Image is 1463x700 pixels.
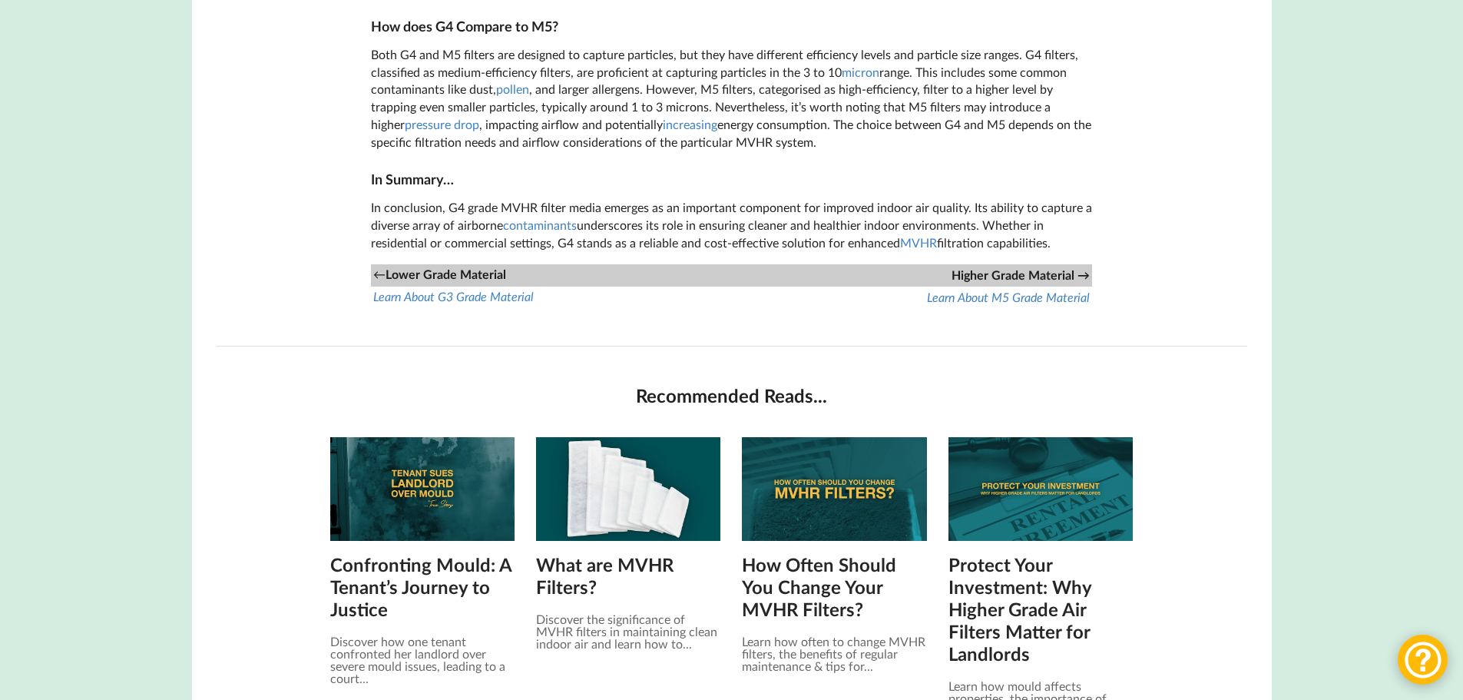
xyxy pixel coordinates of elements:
img: How Often Should You Change Your MVHR Filters? [742,437,926,541]
p: Both G4 and M5 filters are designed to capture particles, but they have different efficiency leve... [371,46,1092,151]
a: What are MVHR Filters? [536,553,720,598]
a: contaminants [503,217,577,232]
a: Protect Your Investment: Why Higher Grade Air Filters Matter for Landlords [948,553,1133,665]
span: Learn how often to change MVHR filters, the benefits of regular maintenance & tips for... [742,634,925,673]
h2: Recommended Reads... [235,384,1229,408]
a: pressure drop [405,117,479,131]
a: MVHR [900,235,937,250]
a: Learn About M5 Grade Material [927,290,1090,304]
a: increasing [663,117,717,131]
span: Discover how one tenant confronted her landlord over severe mould issues, leading to a court... [330,634,505,685]
td: ← [371,264,732,287]
span: Discover the significance of MVHR filters in maintaining clean indoor air and learn how to... [536,612,717,651]
p: In conclusion, G4 grade MVHR filter media emerges as an important component for improved indoor a... [371,199,1092,252]
b: Higher Grade Material → [952,267,1090,282]
img: What are MVHR Filters? [536,437,720,541]
img: Confronting Mould: A Tenant’s Journey to Justice [330,437,515,541]
a: Learn About G3 Grade Material [373,289,534,304]
h3: How does G4 Compare to M5? [371,18,1092,35]
a: pollen [496,81,529,96]
img: Protect Your Investment: Why Higher Grade Air Filters Matter for Landlords [948,437,1133,541]
b: Lower Grade Material [386,267,506,281]
h3: In Summary… [371,171,1092,188]
a: micron [842,65,879,79]
a: Confronting Mould: A Tenant’s Journey to Justice [330,553,515,620]
a: How Often Should You Change Your MVHR Filters? [742,553,926,620]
